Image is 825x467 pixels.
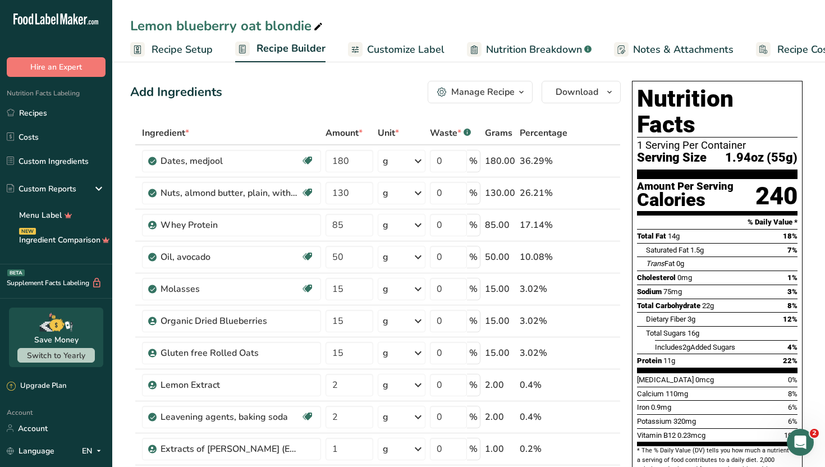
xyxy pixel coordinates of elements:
[663,356,675,365] span: 11g
[637,287,662,296] span: Sodium
[520,410,567,424] div: 0.4%
[520,314,567,328] div: 3.02%
[161,250,301,264] div: Oil, avocado
[383,282,388,296] div: g
[256,41,326,56] span: Recipe Builder
[520,250,567,264] div: 10.08%
[161,186,301,200] div: Nuts, almond butter, plain, without salt added
[787,273,797,282] span: 1%
[50,170,115,181] div: [PERSON_NAME]
[117,170,154,181] div: • 20h ago
[486,42,582,57] span: Nutrition Breakdown
[161,314,301,328] div: Organic Dried Blueberries
[23,158,45,181] img: Profile image for Aya
[637,140,797,151] div: 1 Serving Per Container
[637,86,797,138] h1: Nutrition Facts
[130,37,213,62] a: Recipe Setup
[485,346,515,360] div: 15.00
[787,343,797,351] span: 4%
[637,151,707,165] span: Serving Size
[27,350,85,361] span: Switch to Yearly
[12,149,213,190] div: Profile image for AyaRate your conversation[PERSON_NAME]•20h ago
[787,246,797,254] span: 7%
[637,181,734,192] div: Amount Per Serving
[161,410,301,424] div: Leavening agents, baking soda
[682,343,690,351] span: 2g
[161,378,301,392] div: Lemon Extract
[161,154,301,168] div: Dates, medjool
[783,356,797,365] span: 22%
[637,403,649,411] span: Iron
[614,37,734,62] a: Notes & Attachments
[348,37,444,62] a: Customize Label
[383,250,388,264] div: g
[668,232,680,240] span: 14g
[725,151,797,165] span: 1.94oz (55g)
[485,126,512,140] span: Grams
[485,282,515,296] div: 15.00
[485,250,515,264] div: 50.00
[11,196,213,227] div: Send us a message
[161,346,301,360] div: Gluten free Rolled Oats
[520,186,567,200] div: 26.21%
[788,390,797,398] span: 8%
[141,18,164,40] img: Profile image for Reem
[542,81,621,103] button: Download
[485,314,515,328] div: 15.00
[695,376,714,384] span: 0mcg
[383,314,388,328] div: g
[142,126,189,140] span: Ingredient
[485,154,515,168] div: 180.00
[646,329,686,337] span: Total Sugars
[655,343,735,351] span: Includes Added Sugars
[637,301,700,310] span: Total Carbohydrate
[161,218,301,232] div: Whey Protein
[788,376,797,384] span: 0%
[367,42,444,57] span: Customize Label
[646,246,689,254] span: Saturated Fat
[673,417,696,425] span: 320mg
[637,192,734,208] div: Calories
[16,238,208,260] button: Search for help
[23,323,188,346] div: How Subscription Upgrades Work on [DOMAIN_NAME]
[120,18,143,40] img: Profile image for Rachelle
[168,350,224,395] button: News
[520,282,567,296] div: 3.02%
[687,315,695,323] span: 3g
[637,417,672,425] span: Potassium
[637,390,664,398] span: Calcium
[633,42,734,57] span: Notes & Attachments
[520,346,567,360] div: 3.02%
[23,244,91,255] span: Search for help
[637,356,662,365] span: Protein
[810,429,819,438] span: 2
[16,318,208,351] div: How Subscription Upgrades Work on [DOMAIN_NAME]
[467,37,592,62] a: Nutrition Breakdown
[16,286,208,318] div: How to Print Your Labels & Choose the Right Printer
[131,378,149,386] span: Help
[637,376,694,384] span: [MEDICAL_DATA]
[15,378,40,386] span: Home
[112,350,168,395] button: Help
[451,85,515,99] div: Manage Recipe
[520,126,567,140] span: Percentage
[65,378,104,386] span: Messages
[520,442,567,456] div: 0.2%
[383,346,388,360] div: g
[22,99,202,118] p: How can we help?
[11,132,213,191] div: Recent messageProfile image for AyaRate your conversation[PERSON_NAME]•20h ago
[784,431,797,439] span: 10%
[17,348,95,363] button: Switch to Yearly
[556,85,598,99] span: Download
[663,287,682,296] span: 75mg
[378,126,399,140] span: Unit
[163,18,185,40] img: Profile image for Aya
[16,265,208,286] div: Hire an Expert Services
[788,417,797,425] span: 6%
[485,442,515,456] div: 1.00
[23,206,187,218] div: Send us a message
[430,126,471,140] div: Waste
[130,16,325,36] div: Lemon blueberry oat blondie
[787,301,797,310] span: 8%
[161,282,301,296] div: Molasses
